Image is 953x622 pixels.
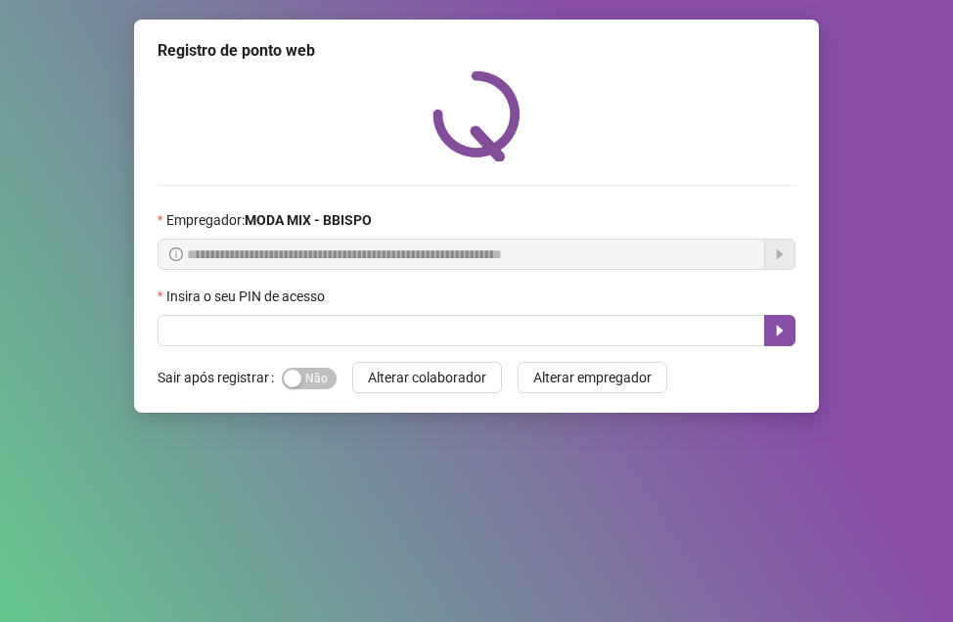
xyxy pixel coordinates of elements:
[158,362,282,393] label: Sair após registrar
[158,286,338,307] label: Insira o seu PIN de acesso
[432,70,521,161] img: QRPoint
[518,362,667,393] button: Alterar empregador
[245,212,372,228] strong: MODA MIX - BBISPO
[368,367,486,388] span: Alterar colaborador
[166,209,372,231] span: Empregador :
[533,367,652,388] span: Alterar empregador
[352,362,502,393] button: Alterar colaborador
[158,39,795,63] div: Registro de ponto web
[772,323,788,338] span: caret-right
[169,247,183,261] span: info-circle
